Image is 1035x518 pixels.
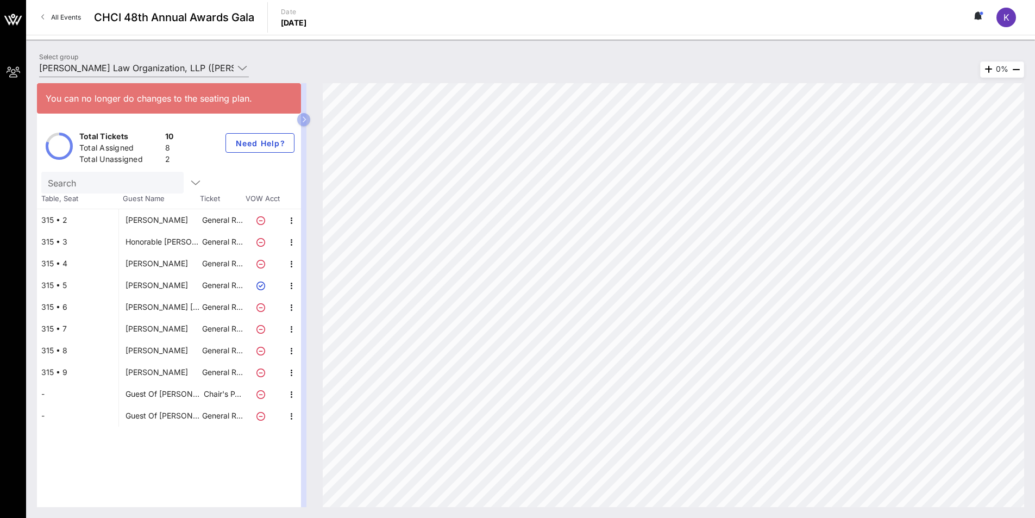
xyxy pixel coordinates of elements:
[281,7,307,17] p: Date
[235,139,285,148] span: Need Help?
[200,194,243,204] span: Ticket
[200,253,244,274] p: General R…
[200,231,244,253] p: General R…
[51,13,81,21] span: All Events
[126,296,200,318] div: Michelle Peña Labrada
[200,318,244,340] p: General R…
[79,131,161,145] div: Total Tickets
[1003,12,1009,23] span: K
[200,383,244,405] p: Chair's P…
[37,231,118,253] div: 315 • 3
[200,405,244,427] p: General R…
[37,274,118,296] div: 315 • 5
[126,274,188,296] div: Beatriz Cuartas
[37,361,118,383] div: 315 • 9
[46,92,292,105] div: You can no longer do changes to the seating plan.
[126,318,188,340] div: Tony Vazquez
[37,253,118,274] div: 315 • 4
[165,131,174,145] div: 10
[200,274,244,296] p: General R…
[37,340,118,361] div: 315 • 8
[126,209,188,231] div: Dotti Mavromatis
[39,53,78,61] label: Select group
[996,8,1016,27] div: K
[243,194,281,204] span: VOW Acct
[37,209,118,231] div: 315 • 2
[126,231,200,253] div: Honorable Donna Miller
[79,154,161,167] div: Total Unassigned
[37,194,118,204] span: Table, Seat
[37,405,118,427] div: -
[118,194,200,204] span: Guest Name
[165,154,174,167] div: 2
[281,17,307,28] p: [DATE]
[225,133,294,153] button: Need Help?
[126,253,188,274] div: Mike Boehm
[126,405,200,427] div: Guest Of Olivarez Madruga Law Organization, LLP
[126,361,188,383] div: Eric Burkholder
[94,9,254,26] span: CHCI 48th Annual Awards Gala
[200,361,244,383] p: General R…
[79,142,161,156] div: Total Assigned
[37,296,118,318] div: 315 • 6
[126,383,200,405] div: Guest Of Olivarez Madruga Law Organization, LLP
[980,61,1024,78] div: 0%
[126,340,188,361] div: Alma Cadena
[165,142,174,156] div: 8
[200,296,244,318] p: General R…
[200,340,244,361] p: General R…
[200,209,244,231] p: General R…
[35,9,87,26] a: All Events
[37,383,118,405] div: -
[37,318,118,340] div: 315 • 7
